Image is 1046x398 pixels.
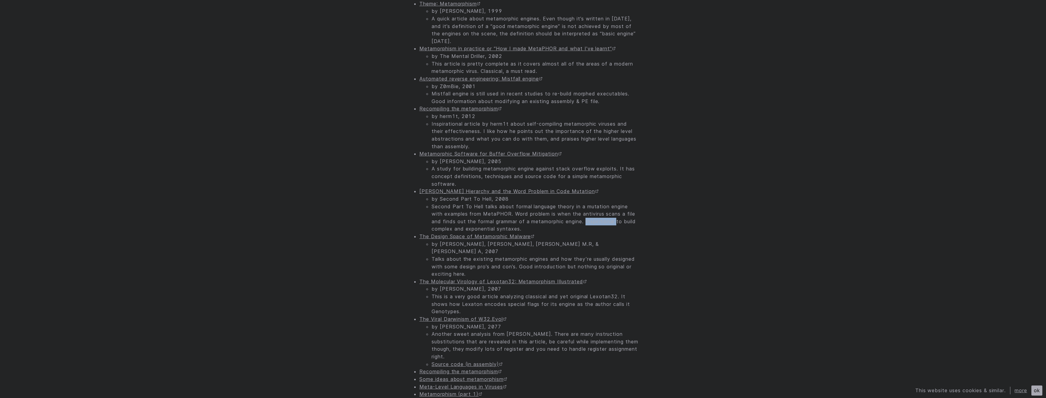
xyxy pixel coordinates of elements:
a: Some ideas about metamorphism [419,376,507,382]
li: A quick article about metamorphic engines. Even though it’s written in [DATE], and it’s definitio... [432,15,639,45]
a: Automated reverse engineering: Mistfall engine [419,76,543,82]
li: by [PERSON_NAME], [PERSON_NAME], [PERSON_NAME] M.R, & [PERSON_NAME] A, 2007 [432,240,639,255]
a: Theme: Metamorphism [419,1,480,7]
a: Recompiling the metamorphism [419,106,502,112]
li: Second Part To Hell talks about formal language theory in a mutation engine with examples from Me... [432,203,639,233]
a: Metamorphism (part 1) [419,391,482,397]
li: Another sweet analysis from [PERSON_NAME]. There are many instruction substitutions that are reve... [432,330,639,360]
a: Recompiling the metamorphism [419,368,502,375]
li: Mistfall engine is still used in recent studies to re-build morphed executables. Good information... [432,90,639,105]
a: more [1015,387,1027,393]
li: Inspirational article by herm1t about self-compiling metamorphic viruses and their effectiveness.... [432,120,639,150]
li: Talks about the existing metamorphic engines and how they’re usually designed with some design pr... [432,255,639,278]
li: by Second Part To Hell, 2008 [432,195,639,203]
li: A study for building metamorphic engine against stack overflow exploits. It has concept definitio... [432,165,639,188]
li: by [PERSON_NAME], 2005 [432,158,639,165]
li: by [PERSON_NAME], 1999 [432,7,639,15]
li: by [PERSON_NAME], 2077 [432,323,639,331]
li: by Z0mBie, 2001 [432,83,639,90]
a: Metamorphism in practice or “How I made MetaPHOR and what I’ve learnt” [419,45,616,52]
a: The Viral Darwinism of W32.Evol [419,316,507,322]
a: [PERSON_NAME] Hierarchy and the Word Problem in Code Mutation [419,188,599,194]
a: Source code (in assembly) [432,361,503,367]
li: by herm1t, 2012 [432,113,639,120]
li: by The Mental Driller, 2002 [432,52,639,60]
a: Metamorphic Software for Buffer Overflow Mitigation [419,151,562,157]
li: This article is pretty complete as it covers almost all of the areas of a modern metamorphic viru... [432,60,639,75]
a: The Design Space of Metamorphic Malware [419,233,534,239]
a: Meta-Level Languages in Viruses [419,384,507,390]
li: This is a very good article analyzing classical and yet original Lexotan32. It shows how Lexaton ... [432,293,639,315]
div: This website uses cookies & similar. [915,387,1011,394]
li: by [PERSON_NAME], 2007 [432,285,639,293]
a: The Molecular Virology of Lexotan32: Metamorphism Illustrated [419,278,587,285]
div: ok [1031,385,1042,396]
